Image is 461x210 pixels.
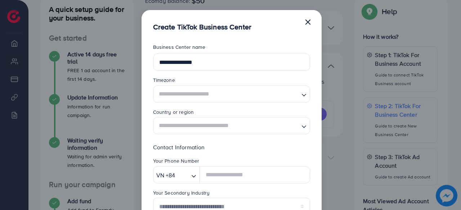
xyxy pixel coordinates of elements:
div: Search for option [153,166,200,183]
input: Search for option [177,170,188,181]
label: Timezone [153,76,175,84]
h5: Create TikTok Business Center [153,22,252,32]
legend: Business Center name [153,43,310,53]
div: Search for option [153,85,310,103]
input: Search for option [156,87,299,101]
label: Country or region [153,108,194,116]
span: +84 [166,170,175,181]
span: VN [156,170,164,181]
p: Contact Information [153,143,310,151]
input: Search for option [156,119,299,132]
button: Close [304,14,312,29]
label: Your Phone Number [153,157,200,164]
div: Search for option [153,117,310,134]
label: Your Secondary Industry [153,189,210,196]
